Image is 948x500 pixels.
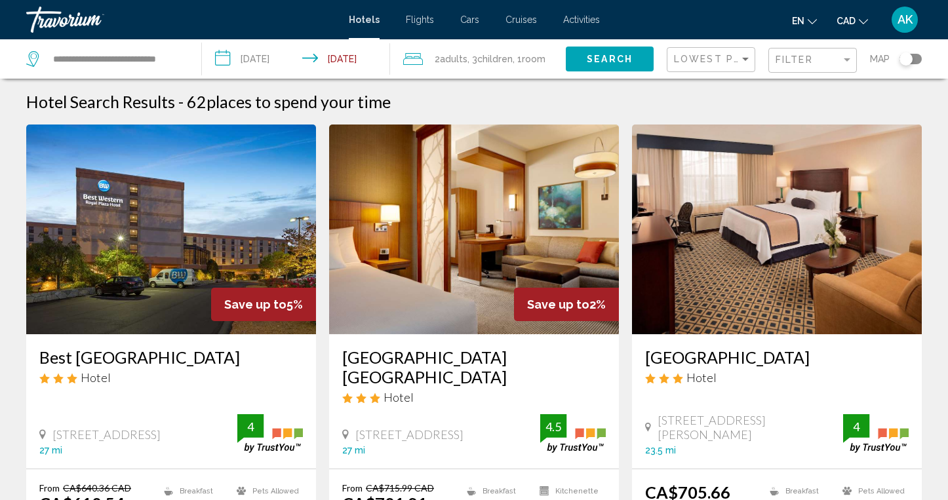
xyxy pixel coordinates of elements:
[390,39,566,79] button: Travelers: 2 adults, 3 children
[39,347,303,367] a: Best [GEOGRAPHIC_DATA]
[837,11,868,30] button: Change currency
[686,370,717,385] span: Hotel
[514,288,619,321] div: 2%
[224,298,286,311] span: Save up to
[658,413,843,442] span: [STREET_ADDRESS][PERSON_NAME]
[540,419,566,434] div: 4.5
[26,125,316,334] img: Hotel image
[522,54,545,64] span: Room
[870,50,890,68] span: Map
[460,482,533,499] li: Breakfast
[39,445,62,455] span: 27 mi
[836,482,909,499] li: Pets Allowed
[237,414,303,453] img: trustyou-badge.svg
[202,39,391,79] button: Check-in date: Sep 9, 2025 Check-out date: Sep 12, 2025
[587,54,633,65] span: Search
[674,54,759,64] span: Lowest Price
[157,482,230,499] li: Breakfast
[843,419,869,434] div: 4
[342,445,365,455] span: 27 mi
[435,50,467,68] span: 2
[513,50,545,68] span: , 1
[349,14,380,25] a: Hotels
[26,92,175,111] h1: Hotel Search Results
[230,482,303,499] li: Pets Allowed
[477,54,513,64] span: Children
[81,370,111,385] span: Hotel
[26,7,336,33] a: Travorium
[843,414,909,453] img: trustyou-badge.svg
[527,298,589,311] span: Save up to
[460,14,479,25] a: Cars
[763,482,836,499] li: Breakfast
[187,92,391,111] h2: 62
[52,427,161,442] span: [STREET_ADDRESS]
[776,54,813,65] span: Filter
[540,414,606,453] img: trustyou-badge.svg
[342,482,363,493] span: From
[467,50,513,68] span: , 3
[898,13,913,26] span: AK
[533,482,606,499] li: Kitchenette
[207,92,391,111] span: places to spend your time
[63,482,131,493] del: CA$640.36 CAD
[342,347,606,387] a: [GEOGRAPHIC_DATA] [GEOGRAPHIC_DATA]
[890,53,922,65] button: Toggle map
[329,125,619,334] img: Hotel image
[384,390,414,404] span: Hotel
[566,47,654,71] button: Search
[792,16,804,26] span: en
[645,347,909,367] a: [GEOGRAPHIC_DATA]
[768,47,857,74] button: Filter
[342,390,606,404] div: 3 star Hotel
[645,445,676,455] span: 23.5 mi
[888,6,922,33] button: User Menu
[237,419,264,434] div: 4
[406,14,434,25] a: Flights
[39,370,303,385] div: 3 star Hotel
[211,288,316,321] div: 5%
[563,14,600,25] a: Activities
[645,370,909,385] div: 3 star Hotel
[792,11,817,30] button: Change language
[505,14,537,25] a: Cruises
[674,54,751,66] mat-select: Sort by
[632,125,922,334] img: Hotel image
[355,427,464,442] span: [STREET_ADDRESS]
[178,92,184,111] span: -
[837,16,856,26] span: CAD
[440,54,467,64] span: Adults
[39,482,60,493] span: From
[366,482,434,493] del: CA$715.99 CAD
